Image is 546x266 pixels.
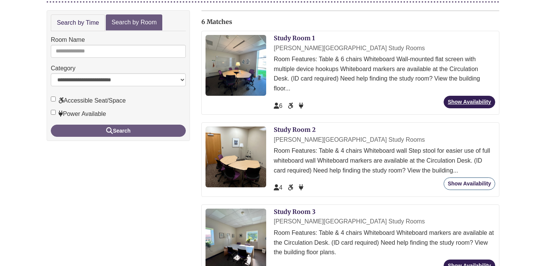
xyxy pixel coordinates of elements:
[206,35,266,96] img: Study Room 1
[274,135,495,145] div: [PERSON_NAME][GEOGRAPHIC_DATA] Study Rooms
[51,97,56,101] input: Accessible Seat/Space
[299,184,303,191] span: Power Available
[51,109,106,119] label: Power Available
[274,228,495,257] div: Room Features: Table & 4 chairs Whiteboard Whiteboard markers are available at the Circulation De...
[274,54,495,93] div: Room Features: Table & 6 chairs Whiteboard Wall-mounted flat screen with multiple device hookups ...
[51,96,126,106] label: Accessible Seat/Space
[274,126,315,133] a: Study Room 2
[274,146,495,175] div: Room Features: Table & 4 chairs Whiteboard wall Step stool for easier use of full whiteboard wall...
[274,208,315,215] a: Study Room 3
[51,125,186,137] button: Search
[274,217,495,226] div: [PERSON_NAME][GEOGRAPHIC_DATA] Study Rooms
[51,63,75,73] label: Category
[274,34,315,42] a: Study Room 1
[274,184,282,191] span: The capacity of this space
[206,127,266,187] img: Study Room 2
[51,110,56,115] input: Power Available
[51,35,85,45] label: Room Name
[288,103,295,109] span: Accessible Seat/Space
[288,184,295,191] span: Accessible Seat/Space
[106,14,162,31] a: Search by Room
[299,103,303,109] span: Power Available
[201,19,499,25] h2: 6 Matches
[274,103,282,109] span: The capacity of this space
[274,43,495,53] div: [PERSON_NAME][GEOGRAPHIC_DATA] Study Rooms
[444,177,495,190] a: Show Availability
[51,14,105,32] a: Search by Time
[444,96,495,108] a: Show Availability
